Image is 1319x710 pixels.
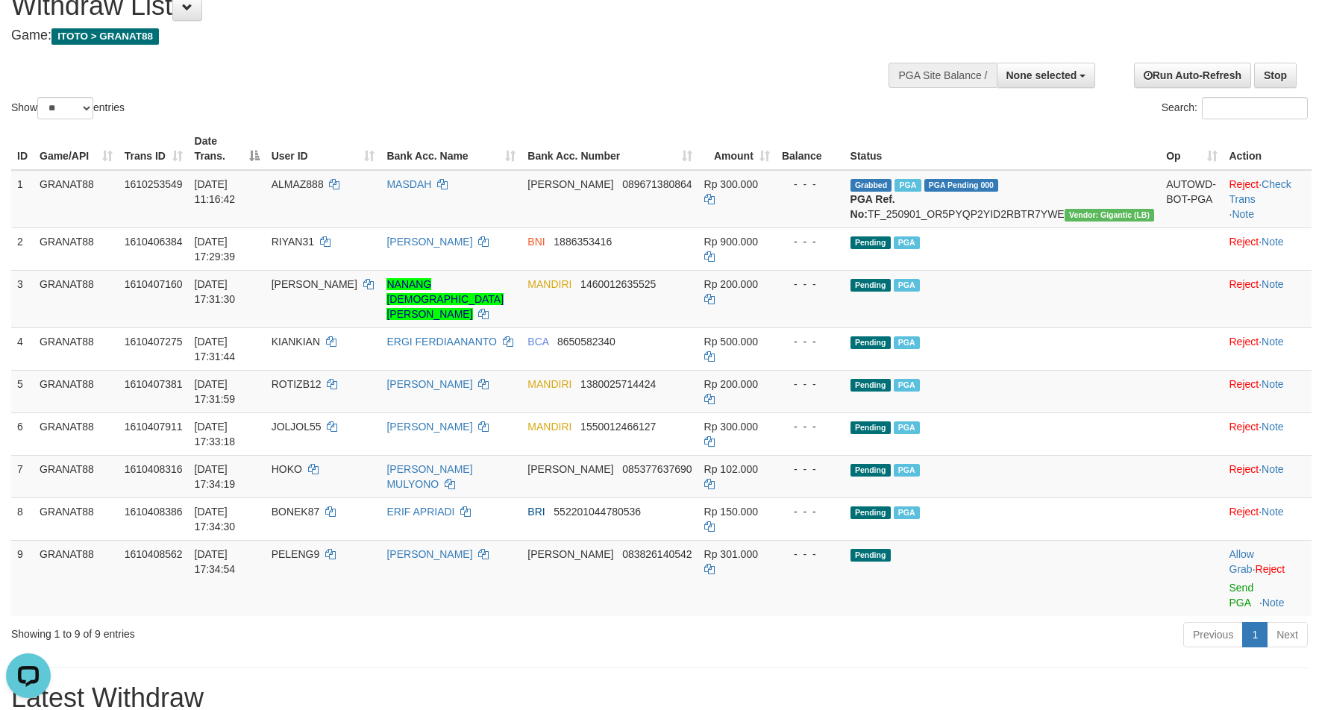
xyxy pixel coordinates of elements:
div: - - - [782,462,839,477]
td: · [1224,370,1312,412]
td: 7 [11,455,34,497]
span: MANDIRI [527,421,571,433]
span: BCA [527,336,548,348]
span: Copy 8650582340 to clipboard [557,336,615,348]
a: Reject [1229,336,1259,348]
a: Next [1267,622,1308,647]
a: [PERSON_NAME] MULYONO [386,463,472,490]
div: - - - [782,377,839,392]
td: AUTOWD-BOT-PGA [1160,170,1223,228]
span: Copy 552201044780536 to clipboard [554,506,641,518]
td: GRANAT88 [34,497,119,540]
span: Copy 1886353416 to clipboard [554,236,612,248]
span: 1610407275 [125,336,183,348]
div: - - - [782,419,839,434]
span: Rp 150.000 [704,506,758,518]
div: - - - [782,547,839,562]
span: BRI [527,506,545,518]
a: Note [1232,208,1254,220]
span: ROTIZB12 [272,378,322,390]
a: [PERSON_NAME] [386,421,472,433]
button: None selected [997,63,1096,88]
span: 1610253549 [125,178,183,190]
span: Pending [850,421,891,434]
span: [DATE] 17:29:39 [195,236,236,263]
span: Marked by bgnrattana [894,464,920,477]
span: Marked by bgnzaza [894,421,920,434]
td: GRANAT88 [34,455,119,497]
span: Copy 1380025714424 to clipboard [580,378,656,390]
span: 1610407381 [125,378,183,390]
td: GRANAT88 [34,170,119,228]
span: KIANKIAN [272,336,320,348]
div: - - - [782,334,839,349]
td: · [1224,327,1312,370]
a: Note [1262,421,1284,433]
span: Grabbed [850,179,892,192]
span: [DATE] 17:34:54 [195,548,236,575]
span: [PERSON_NAME] [527,178,613,190]
span: · [1229,548,1256,575]
button: Open LiveChat chat widget [6,6,51,51]
td: · [1224,270,1312,327]
a: Allow Grab [1229,548,1254,575]
td: · [1224,497,1312,540]
a: [PERSON_NAME] [386,236,472,248]
span: Rp 200.000 [704,378,758,390]
b: PGA Ref. No: [850,193,895,220]
select: Showentries [37,97,93,119]
span: None selected [1006,69,1077,81]
th: Action [1224,128,1312,170]
a: Reject [1229,463,1259,475]
div: PGA Site Balance / [889,63,996,88]
span: Rp 500.000 [704,336,758,348]
span: ALMAZ888 [272,178,324,190]
span: 1610408386 [125,506,183,518]
td: TF_250901_OR5PYQP2YID2RBTR7YWE [845,170,1161,228]
th: Date Trans.: activate to sort column descending [189,128,266,170]
a: Note [1262,378,1284,390]
th: Bank Acc. Name: activate to sort column ascending [380,128,521,170]
span: [PERSON_NAME] [272,278,357,290]
a: Note [1262,506,1284,518]
td: · [1224,412,1312,455]
span: [DATE] 17:34:19 [195,463,236,490]
span: Pending [850,279,891,292]
a: Check Trans [1229,178,1291,205]
span: 1610408316 [125,463,183,475]
td: · [1224,540,1312,616]
span: Copy 089671380864 to clipboard [622,178,692,190]
div: - - - [782,277,839,292]
span: [DATE] 17:31:59 [195,378,236,405]
th: Trans ID: activate to sort column ascending [119,128,189,170]
span: Copy 1460012635525 to clipboard [580,278,656,290]
span: Copy 085377637690 to clipboard [622,463,692,475]
a: Reject [1229,378,1259,390]
span: Marked by bgnzaza [894,236,920,249]
th: Status [845,128,1161,170]
span: Rp 301.000 [704,548,758,560]
th: Amount: activate to sort column ascending [698,128,776,170]
th: Balance [776,128,845,170]
span: ITOTO > GRANAT88 [51,28,159,45]
span: Pending [850,236,891,249]
span: [DATE] 17:33:18 [195,421,236,447]
a: NANANG [DEMOGRAPHIC_DATA][PERSON_NAME] [386,278,504,320]
span: 1610407160 [125,278,183,290]
td: 6 [11,412,34,455]
span: Rp 102.000 [704,463,758,475]
span: [DATE] 17:34:30 [195,506,236,532]
a: [PERSON_NAME] [386,548,472,560]
span: Marked by bgnzaza [894,379,920,392]
span: Vendor URL: https://dashboard.q2checkout.com/secure [1065,209,1155,222]
span: BONEK87 [272,506,320,518]
span: BNI [527,236,545,248]
span: Marked by bgnrattana [895,179,921,192]
span: Pending [850,336,891,349]
td: GRANAT88 [34,540,119,616]
td: 3 [11,270,34,327]
th: Op: activate to sort column ascending [1160,128,1223,170]
th: Game/API: activate to sort column ascending [34,128,119,170]
a: Reject [1256,563,1285,575]
span: Pending [850,379,891,392]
